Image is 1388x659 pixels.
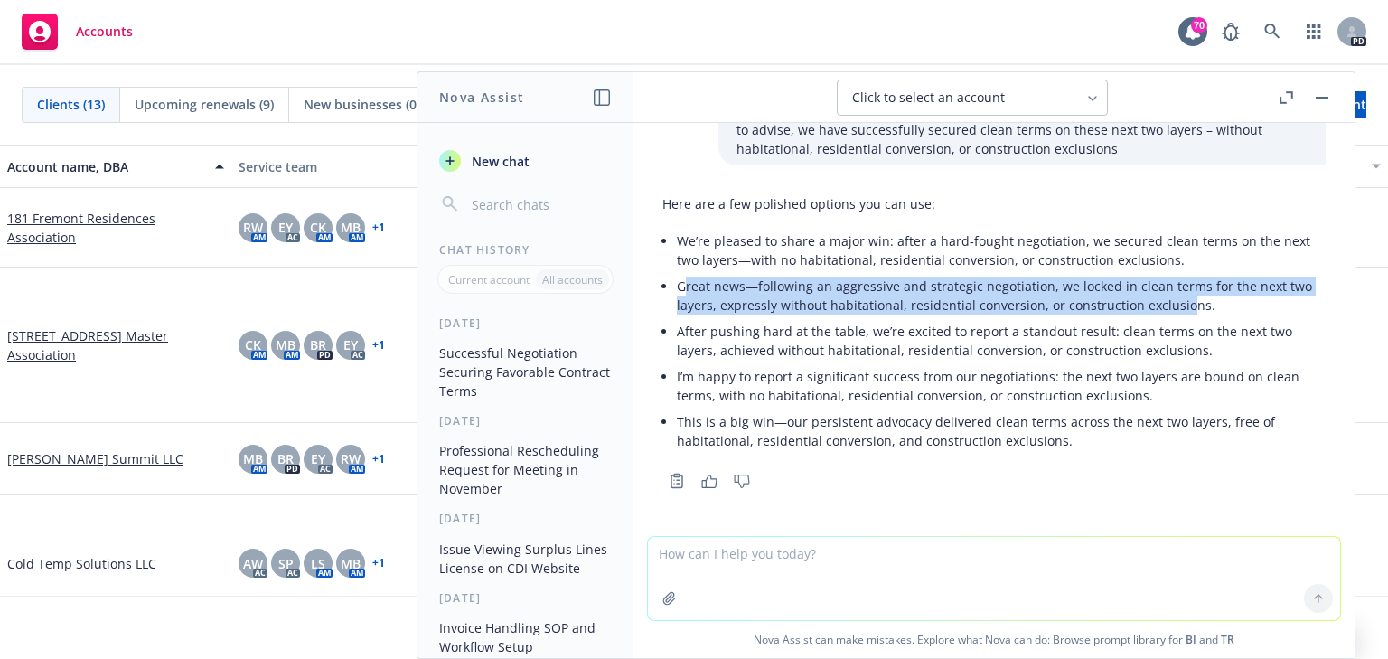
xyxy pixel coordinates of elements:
div: Chat History [417,242,633,258]
button: Click to select an account [837,80,1108,116]
a: Cold Temp Solutions LLC [7,554,156,573]
div: 70 [1191,17,1207,33]
span: RW [341,449,361,468]
span: CK [310,218,326,237]
button: New chat [432,145,619,177]
span: LS [311,554,325,573]
span: Clients (13) [37,95,105,114]
a: TR [1221,632,1234,647]
a: 181 Fremont Residences Association [7,209,224,247]
p: Current account [448,272,530,287]
span: EY [311,449,325,468]
div: [DATE] [417,511,633,526]
span: Upcoming renewals (9) [135,95,274,114]
a: Report a Bug [1213,14,1249,50]
a: Switch app [1296,14,1332,50]
span: RW [243,218,263,237]
p: This is a big win—our persistent advocacy delivered clean terms across the next two layers, free ... [677,412,1326,450]
a: BI [1186,632,1196,647]
a: [PERSON_NAME] Summit LLC [7,449,183,468]
span: EY [278,218,293,237]
a: + 1 [372,340,385,351]
p: After pushing hard at the table, we’re excited to report a standout result: clean terms on the ne... [677,322,1326,360]
span: BR [310,335,326,354]
svg: Copy to clipboard [669,473,685,489]
p: make it sound like it's a big win and successful negotiation: After aggressively working, happy t... [736,101,1308,158]
span: MB [243,449,263,468]
p: We’re pleased to share a major win: after a hard‑fought negotiation, we secured clean terms on th... [677,231,1326,269]
span: BR [277,449,294,468]
span: New chat [468,152,530,171]
div: [DATE] [417,315,633,331]
input: Search chats [468,192,612,217]
div: Service team [239,157,455,176]
p: Here are a few polished options you can use: [662,194,1326,213]
p: All accounts [542,272,603,287]
button: Issue Viewing Surplus Lines License on CDI Website [432,534,619,583]
h1: Nova Assist [439,88,524,107]
p: I’m happy to report a significant success from our negotiations: the next two layers are bound on... [677,367,1326,405]
a: [STREET_ADDRESS] Master Association [7,326,224,364]
button: Service team [231,145,463,188]
span: Accounts [76,24,133,39]
a: + 1 [372,558,385,569]
span: SP [278,554,294,573]
span: MB [276,335,295,354]
div: Account name, DBA [7,157,204,176]
button: Successful Negotiation Securing Favorable Contract Terms [432,338,619,406]
a: + 1 [372,454,385,465]
a: + 1 [372,222,385,233]
div: [DATE] [417,413,633,428]
span: MB [341,218,361,237]
a: Accounts [14,6,140,57]
a: Search [1254,14,1290,50]
span: Nova Assist can make mistakes. Explore what Nova can do: Browse prompt library for and [641,621,1347,658]
span: AW [243,554,263,573]
div: [DATE] [417,590,633,606]
p: Great news—following an aggressive and strategic negotiation, we locked in clean terms for the ne... [677,277,1326,315]
span: Click to select an account [852,89,1005,107]
button: Professional Rescheduling Request for Meeting in November [432,436,619,504]
span: New businesses (0) [304,95,420,114]
span: EY [343,335,358,354]
span: MB [341,554,361,573]
button: Thumbs down [727,468,756,494]
span: CK [245,335,261,354]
